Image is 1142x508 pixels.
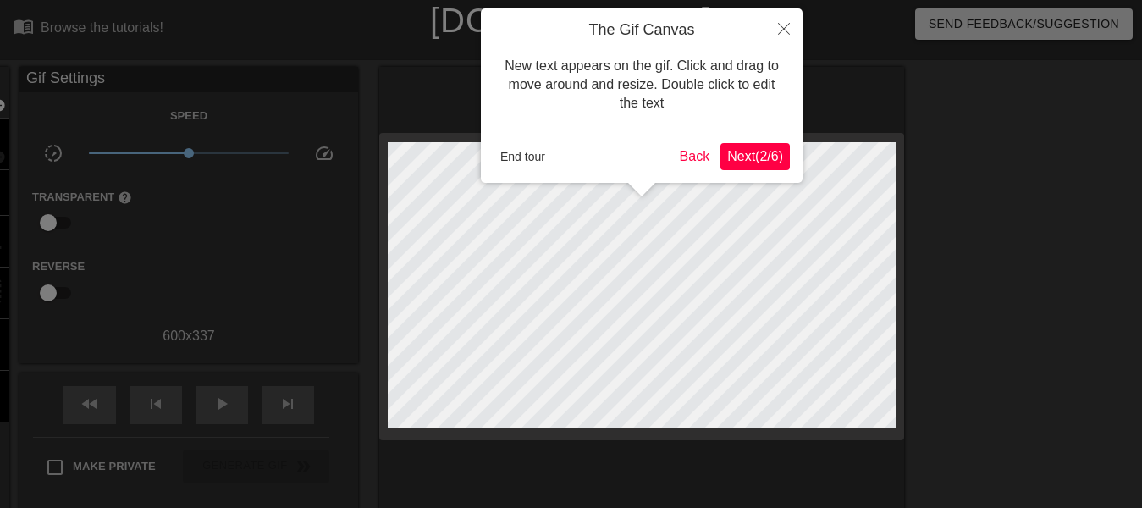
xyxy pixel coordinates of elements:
[727,149,783,163] span: Next ( 2 / 6 )
[765,8,803,47] button: Close
[720,143,790,170] button: Next
[494,21,790,40] h4: The Gif Canvas
[494,144,552,169] button: End tour
[673,143,717,170] button: Back
[494,40,790,130] div: New text appears on the gif. Click and drag to move around and resize. Double click to edit the text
